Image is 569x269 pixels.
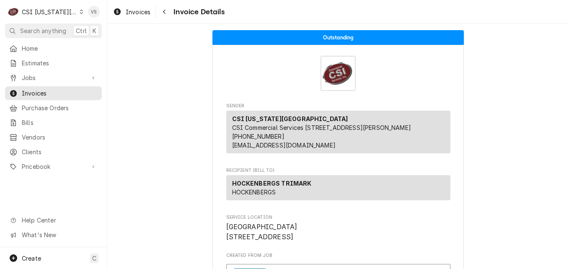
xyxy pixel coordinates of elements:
[226,167,450,204] div: Invoice Recipient
[126,8,150,16] span: Invoices
[22,162,85,171] span: Pricebook
[5,86,102,100] a: Invoices
[76,26,87,35] span: Ctrl
[158,5,171,18] button: Navigate back
[232,142,336,149] a: [EMAIL_ADDRESS][DOMAIN_NAME]
[232,189,276,196] span: HOCKENBERGS
[22,89,98,98] span: Invoices
[226,214,450,242] div: Service Location
[93,26,96,35] span: K
[226,111,450,157] div: Sender
[226,103,450,157] div: Invoice Sender
[212,30,464,45] div: Status
[226,103,450,109] span: Sender
[226,175,450,204] div: Recipient (Bill To)
[226,223,299,241] span: [GEOGRAPHIC_DATA] [STREET_ADDRESS]
[110,5,154,19] a: Invoices
[22,103,98,112] span: Purchase Orders
[22,59,98,67] span: Estimates
[5,213,102,227] a: Go to Help Center
[5,160,102,173] a: Go to Pricebook
[22,118,98,127] span: Bills
[226,111,450,153] div: Sender
[226,167,450,174] span: Recipient (Bill To)
[88,6,100,18] div: VS
[5,116,102,129] a: Bills
[22,147,98,156] span: Clients
[232,180,312,187] strong: HOCKENBERGS TRIMARK
[22,216,97,225] span: Help Center
[5,228,102,242] a: Go to What's New
[226,175,450,200] div: Recipient (Bill To)
[5,101,102,115] a: Purchase Orders
[22,44,98,53] span: Home
[232,115,348,122] strong: CSI [US_STATE][GEOGRAPHIC_DATA]
[5,23,102,38] button: Search anythingCtrlK
[5,41,102,55] a: Home
[232,124,411,131] span: CSI Commercial Services [STREET_ADDRESS][PERSON_NAME]
[226,222,450,242] span: Service Location
[22,73,85,82] span: Jobs
[5,71,102,85] a: Go to Jobs
[321,56,356,91] img: Logo
[92,254,96,263] span: C
[5,56,102,70] a: Estimates
[8,6,19,18] div: C
[232,133,284,140] a: [PHONE_NUMBER]
[171,6,224,18] span: Invoice Details
[22,8,77,16] div: CSI [US_STATE][GEOGRAPHIC_DATA]
[22,230,97,239] span: What's New
[22,133,98,142] span: Vendors
[88,6,100,18] div: Vicky Stuesse's Avatar
[20,26,66,35] span: Search anything
[8,6,19,18] div: CSI Kansas City's Avatar
[5,145,102,159] a: Clients
[323,35,354,40] span: Outstanding
[226,214,450,221] span: Service Location
[22,255,41,262] span: Create
[226,252,450,259] span: Created From Job
[5,130,102,144] a: Vendors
